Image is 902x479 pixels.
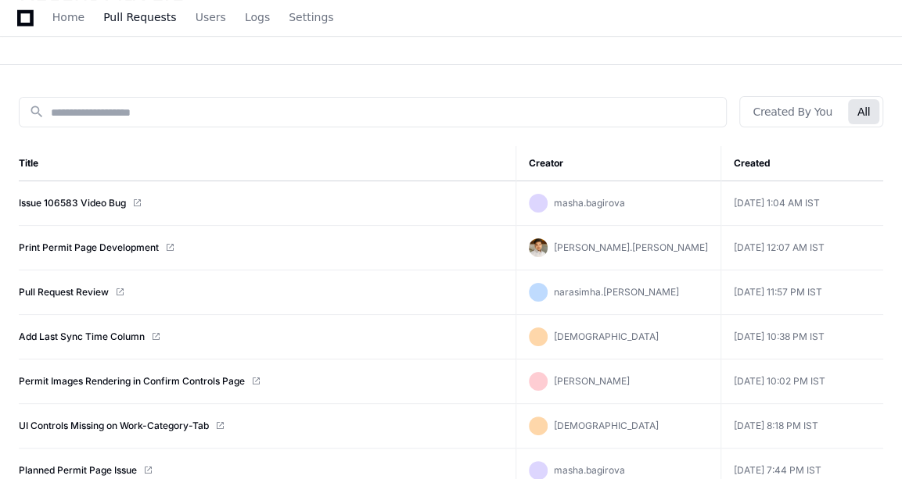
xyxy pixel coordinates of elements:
[721,404,883,449] td: [DATE] 8:18 PM IST
[721,181,883,226] td: [DATE] 1:04 AM IST
[19,146,516,181] th: Title
[554,375,630,387] span: [PERSON_NAME]
[19,241,159,254] a: Print Permit Page Development
[245,13,270,22] span: Logs
[529,238,548,257] img: avatar
[554,464,625,476] span: masha.bagirova
[19,286,109,298] a: Pull Request Review
[52,13,84,22] span: Home
[554,286,679,298] span: narasimha.[PERSON_NAME]
[19,197,126,209] a: Issue 106583 Video Bug
[848,99,879,124] button: All
[554,420,659,431] span: [DEMOGRAPHIC_DATA]
[721,270,883,315] td: [DATE] 11:57 PM IST
[196,13,226,22] span: Users
[19,464,137,477] a: Planned Permit Page Issue
[289,13,333,22] span: Settings
[554,197,625,209] span: masha.bagirova
[743,99,841,124] button: Created By You
[721,146,883,181] th: Created
[29,104,45,120] mat-icon: search
[554,241,708,253] span: [PERSON_NAME].[PERSON_NAME]
[721,226,883,270] td: [DATE] 12:07 AM IST
[19,375,245,388] a: Permit Images Rendering in Confirm Controls Page
[721,315,883,359] td: [DATE] 10:38 PM IST
[516,146,721,181] th: Creator
[103,13,176,22] span: Pull Requests
[721,359,883,404] td: [DATE] 10:02 PM IST
[554,331,659,342] span: [DEMOGRAPHIC_DATA]
[19,331,145,343] a: Add Last Sync Time Column
[19,420,209,432] a: UI Controls Missing on Work-Category-Tab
